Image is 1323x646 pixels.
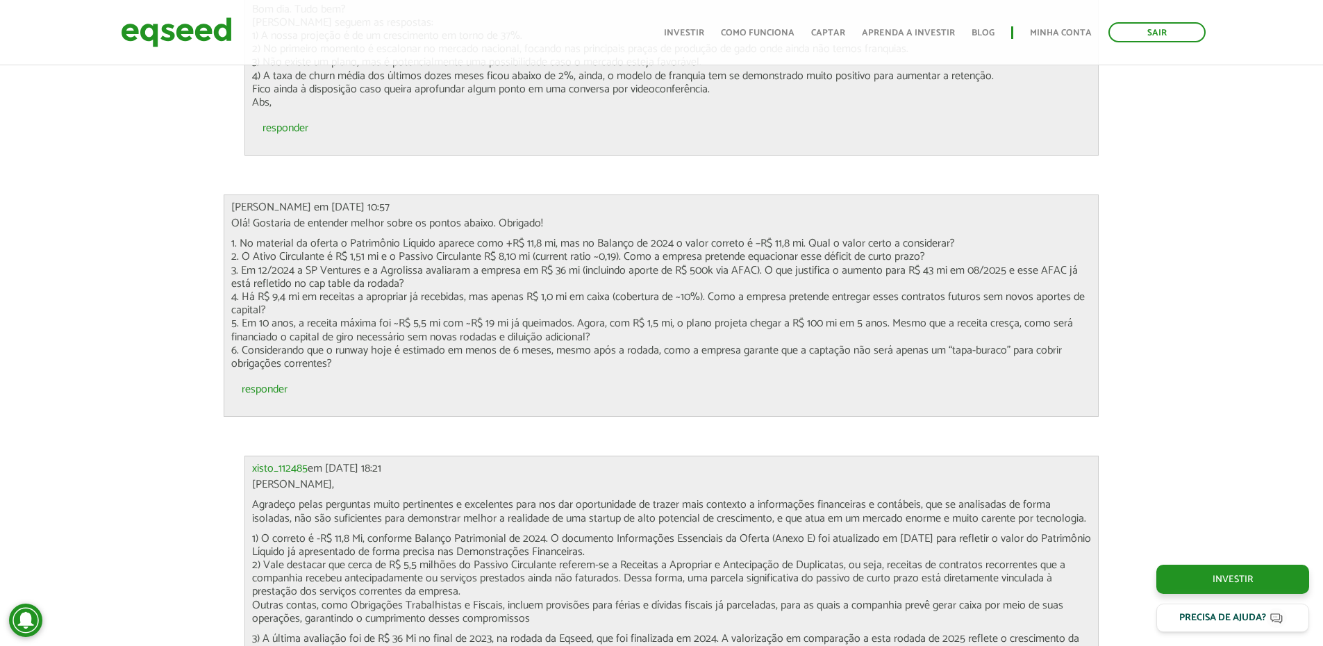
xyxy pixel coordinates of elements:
[231,198,390,217] span: [PERSON_NAME] em [DATE] 10:57
[263,123,308,134] a: responder
[231,237,1091,370] p: 1. No material da oferta o Patrimônio Líquido aparece como +R$ 11,8 mi, mas no Balanço de 2024 o ...
[721,28,794,38] a: Como funciona
[242,384,288,395] a: responder
[862,28,955,38] a: Aprenda a investir
[252,478,1091,491] p: [PERSON_NAME],
[252,532,1091,625] p: 1) O correto é -R$ 11,8 Mi, conforme Balanço Patrimonial de 2024. O documento Informações Essenci...
[1108,22,1206,42] a: Sair
[811,28,845,38] a: Captar
[1156,565,1309,594] a: Investir
[121,14,232,51] img: EqSeed
[972,28,995,38] a: Blog
[252,498,1091,524] p: Agradeço pelas perguntas muito pertinentes e excelentes para nos dar oportunidade de trazer mais ...
[231,217,1091,230] p: Olá! Gostaria de entender melhor sobre os pontos abaixo. Obrigado!
[664,28,704,38] a: Investir
[1030,28,1092,38] a: Minha conta
[252,459,381,478] span: em [DATE] 18:21
[252,463,308,474] a: xisto_112485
